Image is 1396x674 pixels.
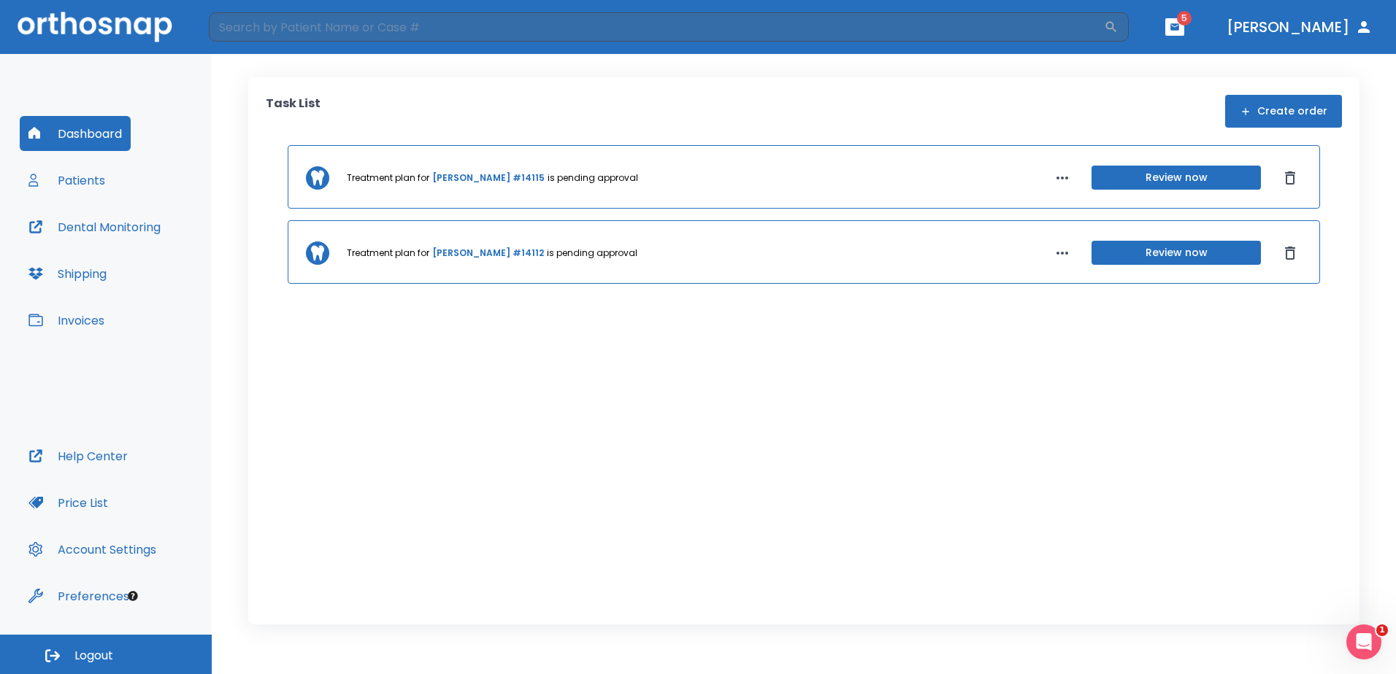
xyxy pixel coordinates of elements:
[1278,166,1302,190] button: Dismiss
[126,589,139,603] div: Tooltip anchor
[1177,11,1192,26] span: 5
[20,163,114,198] button: Patients
[20,116,131,151] button: Dashboard
[20,303,113,338] button: Invoices
[1346,624,1381,659] iframe: Intercom live chat
[20,485,117,520] button: Price List
[20,256,115,291] button: Shipping
[1278,241,1302,265] button: Dismiss
[1225,95,1342,128] button: Create order
[20,438,137,473] button: Help Center
[20,532,165,567] button: Account Settings
[432,171,545,185] a: [PERSON_NAME] #14115
[74,648,113,664] span: Logout
[547,247,637,260] p: is pending approval
[548,171,638,185] p: is pending approval
[209,12,1104,42] input: Search by Patient Name or Case #
[347,247,429,260] p: Treatment plan for
[1221,14,1378,40] button: [PERSON_NAME]
[20,578,138,613] button: Preferences
[18,12,172,42] img: Orthosnap
[347,171,429,185] p: Treatment plan for
[1376,624,1388,636] span: 1
[1092,241,1261,265] button: Review now
[266,95,321,128] p: Task List
[20,209,169,244] button: Dental Monitoring
[432,247,544,260] a: [PERSON_NAME] #14112
[1092,166,1261,190] button: Review now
